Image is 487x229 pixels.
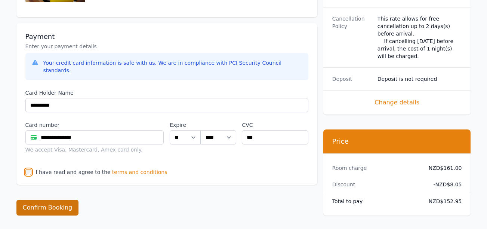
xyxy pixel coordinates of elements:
dt: Room charge [332,164,417,172]
dd: NZD$161.00 [423,164,462,172]
span: Change details [332,98,462,107]
dd: - NZD$8.05 [423,181,462,188]
button: Confirm Booking [16,200,79,216]
div: Your credit card information is safe with us. We are in compliance with PCI Security Council stan... [43,59,302,74]
p: Enter your payment details [25,43,308,50]
label: CVC [242,121,308,129]
dt: Deposit [332,75,372,83]
label: . [201,121,236,129]
div: This rate allows for free cancellation up to 2 days(s) before arrival. If cancelling [DATE] befor... [377,15,462,60]
label: Card Holder Name [25,89,308,97]
dt: Cancellation Policy [332,15,372,60]
dt: Total to pay [332,198,417,205]
h3: Payment [25,32,308,41]
h3: Price [332,137,462,146]
span: terms and conditions [112,168,167,176]
label: I have read and agree to the [36,169,111,175]
dt: Discount [332,181,417,188]
div: We accept Visa, Mastercard, Amex card only. [25,146,164,153]
dd: NZD$152.95 [423,198,462,205]
dd: Deposit is not required [377,75,462,83]
label: Card number [25,121,164,129]
label: Expire [170,121,201,129]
